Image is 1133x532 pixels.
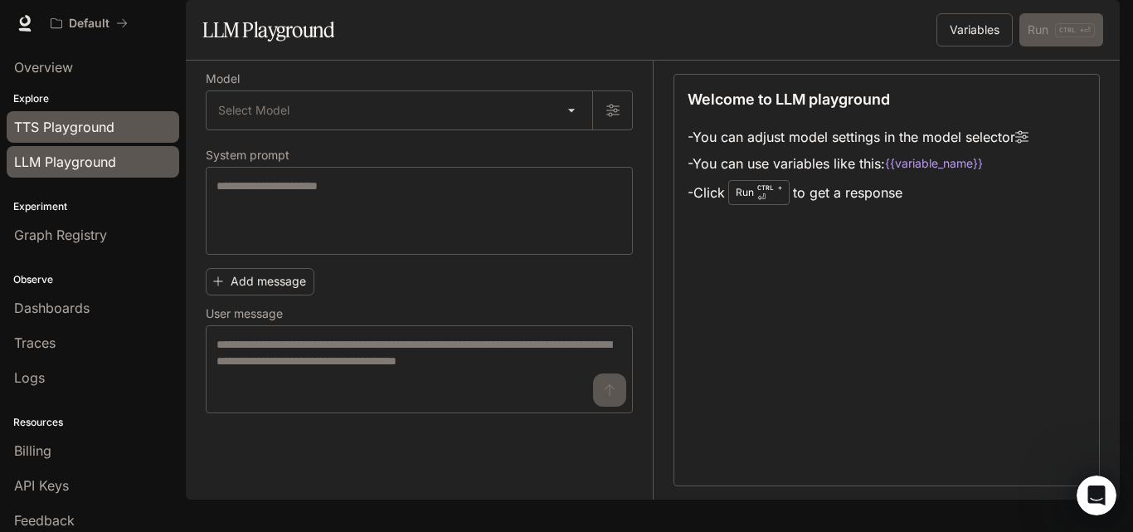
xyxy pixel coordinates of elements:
[936,13,1013,46] button: Variables
[43,7,135,40] button: All workspaces
[688,88,890,110] p: Welcome to LLM playground
[206,308,283,320] p: User message
[757,183,782,203] p: ⏎
[218,102,289,119] span: Select Model
[688,124,1028,150] li: - You can adjust model settings in the model selector
[688,177,1028,208] li: - Click to get a response
[206,73,240,85] p: Model
[206,149,289,161] p: System prompt
[202,13,334,46] h1: LLM Playground
[1077,476,1116,515] iframe: Intercom live chat
[728,180,790,205] div: Run
[69,17,109,31] p: Default
[757,183,782,193] p: CTRL +
[885,155,983,172] code: {{variable_name}}
[688,150,1028,177] li: - You can use variables like this:
[207,91,592,129] div: Select Model
[206,268,314,295] button: Add message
